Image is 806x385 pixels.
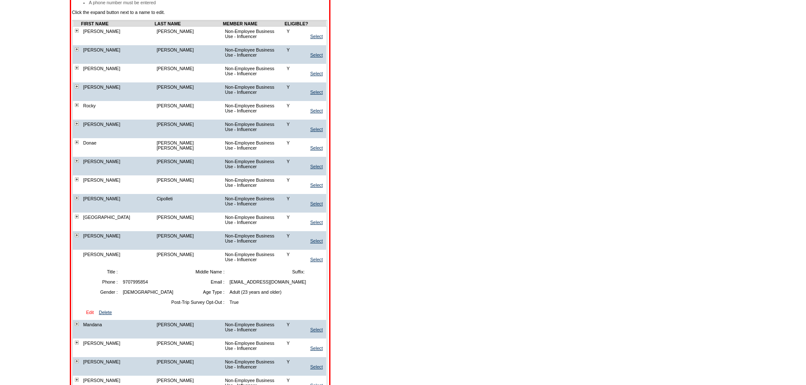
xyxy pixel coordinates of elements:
a: Select [310,257,323,262]
td: [PERSON_NAME] [81,120,154,134]
td: [PERSON_NAME] [81,175,154,190]
td: [PERSON_NAME] [154,339,223,353]
a: Select [310,346,323,351]
img: plus.gif [75,47,79,51]
td: ELIGIBLE? [285,21,308,26]
td: [PERSON_NAME] [81,357,154,371]
td: [PERSON_NAME] [154,213,223,227]
td: Age Type : [187,287,227,297]
img: plus.gif [75,66,79,70]
td: [PERSON_NAME] [154,45,223,60]
img: plus.gif [75,85,79,88]
td: [PERSON_NAME] [154,157,223,171]
a: Edit [86,310,94,315]
td: Title : [84,267,120,276]
td: [PERSON_NAME] [154,250,223,264]
td: Non-Employee Business Use - Influencer [223,45,285,60]
td: Email : [187,277,227,287]
td: Y [285,82,308,97]
img: plus.gif [75,215,79,218]
a: Select [310,327,323,332]
td: [PERSON_NAME] [154,101,223,115]
td: Non-Employee Business Use - Influencer [223,26,285,41]
a: Select [310,183,323,188]
td: MEMBER NAME [223,21,285,26]
td: Non-Employee Business Use - Influencer [223,213,285,227]
td: True [228,298,324,307]
td: Y [285,194,308,208]
td: Y [285,64,308,78]
td: Y [285,175,308,190]
td: Donae [81,138,154,153]
img: plus.gif [75,378,79,382]
td: Mandana [81,320,154,334]
a: Delete [99,310,112,315]
td: [PERSON_NAME] [154,26,223,41]
td: 9707995854 [121,277,186,287]
td: Rocky [81,101,154,115]
td: [PERSON_NAME] [154,320,223,334]
a: Select [310,52,323,57]
td: [PERSON_NAME] [154,175,223,190]
a: Select [310,364,323,369]
img: plus.gif [75,196,79,200]
a: Select [310,127,323,132]
td: Non-Employee Business Use - Influencer [223,120,285,134]
td: Non-Employee Business Use - Influencer [223,64,285,78]
a: Select [310,201,323,206]
img: plus.gif [75,177,79,181]
td: [PERSON_NAME] [81,45,154,60]
td: Non-Employee Business Use - Influencer [223,320,285,334]
a: Select [310,108,323,113]
a: Select [310,220,323,225]
td: Non-Employee Business Use - Influencer [223,82,285,97]
td: [PERSON_NAME] [81,64,154,78]
td: Middle Name : [187,267,227,276]
td: Y [285,101,308,115]
td: Y [285,357,308,371]
img: plus.gif [75,140,79,144]
td: [PERSON_NAME] [PERSON_NAME] [154,138,223,153]
td: Gender : [84,287,120,297]
a: Select [310,71,323,76]
td: Non-Employee Business Use - Influencer [223,357,285,371]
td: Y [285,250,308,264]
td: [EMAIL_ADDRESS][DOMAIN_NAME] [228,277,324,287]
td: Y [285,320,308,334]
a: Select [310,90,323,95]
img: plus.gif [75,103,79,107]
td: Y [285,45,308,60]
img: plus.gif [75,233,79,237]
td: [DEMOGRAPHIC_DATA] [121,287,186,297]
td: Cipolleti [154,194,223,208]
td: Y [285,213,308,227]
td: Non-Employee Business Use - Influencer [223,231,285,246]
td: Y [285,157,308,171]
img: plus.gif [75,122,79,126]
td: [PERSON_NAME] [81,194,154,208]
td: [GEOGRAPHIC_DATA] [81,213,154,227]
a: Select [310,238,323,243]
img: plus.gif [75,341,79,344]
td: Non-Employee Business Use - Influencer [223,157,285,171]
a: Select [310,164,323,169]
td: [PERSON_NAME] [81,339,154,353]
td: LAST NAME [154,21,223,26]
td: Phone : [84,277,120,287]
td: Non-Employee Business Use - Influencer [223,194,285,208]
td: [PERSON_NAME] [81,231,154,246]
td: Y [285,120,308,134]
td: Non-Employee Business Use - Influencer [223,101,285,115]
img: plus.gif [75,159,79,163]
td: [PERSON_NAME] [81,82,154,97]
td: Suffix: [244,267,307,276]
td: Post-Trip Survey Opt-Out : [84,298,226,307]
td: [PERSON_NAME] [154,120,223,134]
td: [PERSON_NAME] [154,231,223,246]
a: Select [310,145,323,150]
a: Select [310,34,323,39]
td: Non-Employee Business Use - Influencer [223,339,285,353]
td: [PERSON_NAME] [154,82,223,97]
td: [PERSON_NAME] [154,64,223,78]
td: Y [285,339,308,353]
